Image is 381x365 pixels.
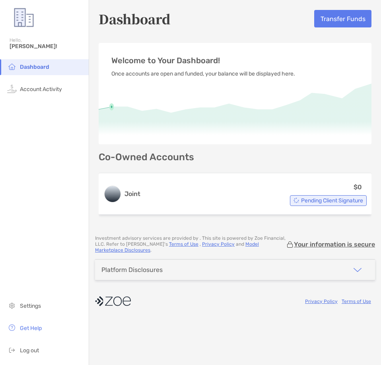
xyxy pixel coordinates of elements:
span: Log out [20,347,39,354]
p: Welcome to Your Dashboard! [111,56,359,66]
p: $0 [354,182,362,192]
img: logo account [105,186,121,202]
img: company logo [95,292,131,310]
span: Account Activity [20,86,62,93]
div: Platform Disclosures [101,266,163,274]
span: Dashboard [20,64,49,70]
p: Investment advisory services are provided by . This site is powered by Zoe Financial, LLC. Refer ... [95,235,286,253]
a: Terms of Use [169,241,198,247]
p: Co-Owned Accounts [99,152,371,162]
h3: Joint [124,189,140,199]
a: Privacy Policy [202,241,235,247]
img: settings icon [7,301,17,310]
span: Get Help [20,325,42,332]
h5: Dashboard [99,10,171,28]
p: Once accounts are open and funded, your balance will be displayed here. [111,69,359,79]
img: get-help icon [7,323,17,332]
img: icon arrow [353,265,362,275]
a: Privacy Policy [305,299,338,304]
a: Model Marketplace Disclosures [95,241,259,253]
button: Transfer Funds [314,10,371,27]
span: Settings [20,303,41,309]
img: Account Status icon [294,198,299,203]
a: Terms of Use [342,299,371,304]
img: household icon [7,62,17,71]
img: activity icon [7,84,17,93]
span: [PERSON_NAME]! [10,43,84,50]
img: logout icon [7,345,17,355]
span: Pending Client Signature [301,198,363,203]
p: Your information is secure [294,241,375,248]
img: Zoe Logo [10,3,38,32]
